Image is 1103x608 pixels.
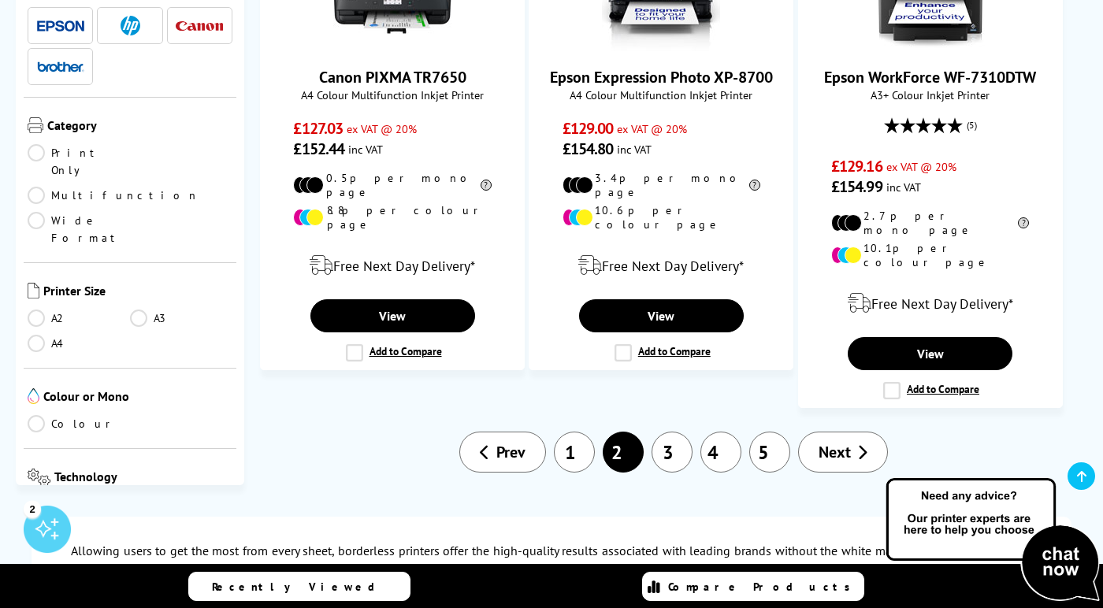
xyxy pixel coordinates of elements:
[37,16,84,35] a: Epson
[43,388,232,407] span: Colour or Mono
[642,572,864,601] a: Compare Products
[28,283,39,298] img: Printer Size
[310,299,475,332] a: View
[496,442,526,462] span: Prev
[47,117,232,136] span: Category
[319,67,466,87] a: Canon PIXMA TR7650
[54,469,232,490] span: Technology
[967,110,977,140] span: (5)
[563,171,760,199] li: 3.4p per mono page
[459,432,546,473] a: Prev
[819,442,851,462] span: Next
[28,335,130,352] a: A4
[43,283,232,302] span: Printer Size
[807,281,1054,325] div: modal_delivery
[130,310,232,327] a: A3
[293,118,343,139] span: £127.03
[28,388,39,404] img: Colour or Mono
[333,39,451,54] a: Canon PIXMA TR7650
[554,432,595,473] a: 1
[37,57,84,76] a: Brother
[798,432,888,473] a: Next
[37,61,84,72] img: Brother
[346,344,442,361] label: Add to Compare
[871,39,990,54] a: Epson WorkForce WF-7310DTW
[602,39,720,54] a: Epson Expression Photo XP-8700
[579,299,744,332] a: View
[563,118,614,139] span: £129.00
[28,415,130,432] a: Colour
[348,142,383,157] span: inc VAT
[347,121,417,136] span: ex VAT @ 20%
[293,171,491,199] li: 0.5p per mono page
[269,243,516,287] div: modal_delivery
[886,180,921,195] span: inc VAT
[617,142,652,157] span: inc VAT
[807,87,1054,102] span: A3+ Colour Inkjet Printer
[121,16,140,35] img: HP
[848,337,1012,370] a: View
[28,310,130,327] a: A2
[700,432,741,473] a: 4
[537,87,785,102] span: A4 Colour Multifunction Inkjet Printer
[831,156,882,176] span: £129.16
[212,580,391,594] span: Recently Viewed
[24,500,41,517] div: 2
[831,209,1029,237] li: 2.7p per mono page
[831,176,882,197] span: £154.99
[188,572,410,601] a: Recently Viewed
[652,432,693,473] a: 3
[37,20,84,32] img: Epson
[615,344,711,361] label: Add to Compare
[269,87,516,102] span: A4 Colour Multifunction Inkjet Printer
[886,159,956,174] span: ex VAT @ 20%
[293,139,344,159] span: £152.44
[824,67,1036,87] a: Epson WorkForce WF-7310DTW
[563,139,614,159] span: £154.80
[28,469,50,487] img: Technology
[106,16,154,35] a: HP
[668,580,859,594] span: Compare Products
[883,382,979,399] label: Add to Compare
[550,67,773,87] a: Epson Expression Photo XP-8700
[831,241,1029,269] li: 10.1p per colour page
[28,144,130,179] a: Print Only
[617,121,687,136] span: ex VAT @ 20%
[293,203,491,232] li: 8.8p per colour page
[28,212,130,247] a: Wide Format
[28,187,199,204] a: Multifunction
[176,21,223,32] img: Canon
[176,16,223,35] a: Canon
[563,203,760,232] li: 10.6p per colour page
[28,117,43,133] img: Category
[537,243,785,287] div: modal_delivery
[882,476,1103,605] img: Open Live Chat window
[749,432,790,473] a: 5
